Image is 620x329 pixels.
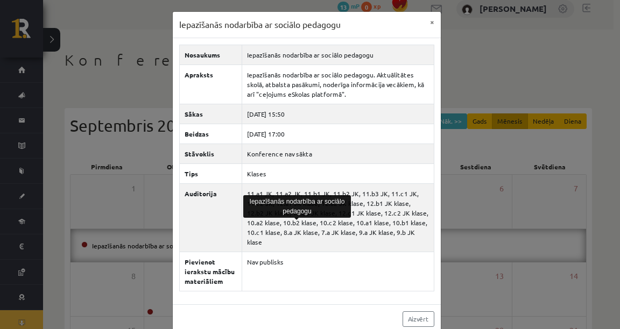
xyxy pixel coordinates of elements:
th: Tips [180,163,242,183]
th: Auditorija [180,183,242,252]
button: × [424,12,441,32]
td: Konference nav sākta [242,144,434,163]
a: Aizvērt [403,311,434,327]
th: Pievienot ierakstu mācību materiāliem [180,252,242,291]
th: Stāvoklis [180,144,242,163]
td: Nav publisks [242,252,434,291]
td: [DATE] 15:50 [242,104,434,124]
td: 11.a1 JK, 11.a2 JK, 11.b1 JK, 11.b2 JK, 11.b3 JK, 11.c1 JK, 11.c2 JK, 12.a1 JK klase, 12.a2 JK kl... [242,183,434,252]
div: Iepazīšanās nodarbība ar sociālo pedagogu [243,195,351,218]
th: Apraksts [180,65,242,104]
th: Sākas [180,104,242,124]
td: [DATE] 17:00 [242,124,434,144]
h3: Iepazīšanās nodarbība ar sociālo pedagogu [179,18,341,31]
td: Klases [242,163,434,183]
th: Beidzas [180,124,242,144]
th: Nosaukums [180,45,242,65]
td: Iepazīšanās nodarbība ar sociālo pedagogu. Aktuālitātes skolā, atbalsta pasākumi, noderīga inform... [242,65,434,104]
td: Iepazīšanās nodarbība ar sociālo pedagogu [242,45,434,65]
